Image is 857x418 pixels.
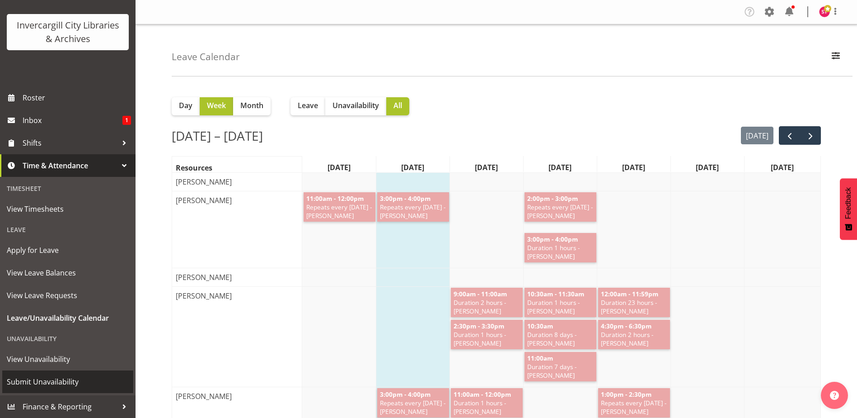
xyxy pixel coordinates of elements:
[2,348,133,370] a: View Unavailability
[23,114,122,127] span: Inbox
[526,243,595,261] span: Duration 1 hours - [PERSON_NAME]
[23,136,117,150] span: Shifts
[453,330,521,347] span: Duration 1 hours - [PERSON_NAME]
[379,399,447,416] span: Repeats every [DATE] - [PERSON_NAME]
[7,266,129,280] span: View Leave Balances
[526,235,579,243] span: 3:00pm - 4:00pm
[326,162,352,173] span: [DATE]
[526,354,554,362] span: 11:00am
[2,307,133,329] a: Leave/Unavailability Calendar
[200,97,233,115] button: Week
[305,203,374,220] span: Repeats every [DATE] - [PERSON_NAME]
[298,100,318,111] span: Leave
[694,162,721,173] span: [DATE]
[7,202,129,216] span: View Timesheets
[386,97,409,115] button: All
[172,52,240,62] h4: Leave Calendar
[769,162,796,173] span: [DATE]
[526,362,595,380] span: Duration 7 days - [PERSON_NAME]
[23,159,117,172] span: Time & Attendance
[526,203,595,220] span: Repeats every [DATE] - [PERSON_NAME]
[2,329,133,348] div: Unavailability
[290,97,325,115] button: Leave
[830,391,839,400] img: help-xxl-2.png
[2,179,133,198] div: Timesheet
[379,194,431,203] span: 3:00pm - 4:00pm
[819,6,830,17] img: saniya-thompson11688.jpg
[174,162,214,173] span: Resources
[620,162,647,173] span: [DATE]
[399,162,426,173] span: [DATE]
[453,399,521,416] span: Duration 1 hours - [PERSON_NAME]
[600,290,659,298] span: 12:00am - 11:59pm
[600,330,668,347] span: Duration 2 hours - [PERSON_NAME]
[393,100,402,111] span: All
[7,289,129,302] span: View Leave Requests
[826,47,845,67] button: Filter Employees
[2,220,133,239] div: Leave
[7,352,129,366] span: View Unavailability
[600,390,652,399] span: 1:00pm - 2:30pm
[526,330,595,347] span: Duration 8 days - [PERSON_NAME]
[2,284,133,307] a: View Leave Requests
[174,176,234,187] span: [PERSON_NAME]
[453,290,508,298] span: 9:00am - 11:00am
[16,19,120,46] div: Invercargill City Libraries & Archives
[174,290,234,301] span: [PERSON_NAME]
[179,100,192,111] span: Day
[600,298,668,315] span: Duration 23 hours - [PERSON_NAME]
[2,370,133,393] a: Submit Unavailability
[600,322,652,330] span: 4:30pm - 6:30pm
[174,272,234,283] span: [PERSON_NAME]
[844,187,852,219] span: Feedback
[379,390,431,399] span: 3:00pm - 4:00pm
[600,399,668,416] span: Repeats every [DATE] - [PERSON_NAME]
[453,390,512,399] span: 11:00am - 12:00pm
[379,203,447,220] span: Repeats every [DATE] - [PERSON_NAME]
[453,322,505,330] span: 2:30pm - 3:30pm
[453,298,521,315] span: Duration 2 hours - [PERSON_NAME]
[305,194,365,203] span: 11:00am - 12:00pm
[122,116,131,125] span: 1
[800,126,821,145] button: next
[779,126,800,145] button: prev
[7,243,129,257] span: Apply for Leave
[325,97,386,115] button: Unavailability
[526,298,595,315] span: Duration 1 hours - [PERSON_NAME]
[332,100,379,111] span: Unavailability
[2,261,133,284] a: View Leave Balances
[172,126,263,145] h2: [DATE] – [DATE]
[240,100,263,111] span: Month
[23,400,117,413] span: Finance & Reporting
[2,239,133,261] a: Apply for Leave
[7,375,129,389] span: Submit Unavailability
[2,198,133,220] a: View Timesheets
[23,91,131,104] span: Roster
[7,311,129,325] span: Leave/Unavailability Calendar
[526,194,579,203] span: 2:00pm - 3:00pm
[840,178,857,240] button: Feedback - Show survey
[526,290,585,298] span: 10:30am - 11:30am
[233,97,271,115] button: Month
[174,391,234,402] span: [PERSON_NAME]
[473,162,500,173] span: [DATE]
[741,127,774,144] button: [DATE]
[172,97,200,115] button: Day
[207,100,226,111] span: Week
[174,195,234,206] span: [PERSON_NAME]
[526,322,554,330] span: 10:30am
[547,162,573,173] span: [DATE]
